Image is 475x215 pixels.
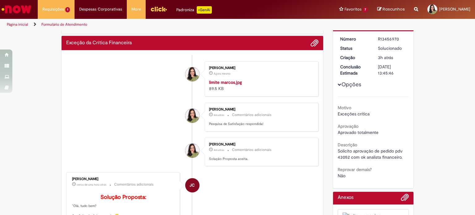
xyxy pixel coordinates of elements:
[131,6,141,12] span: More
[209,79,312,92] div: 89.5 KB
[439,6,470,12] span: [PERSON_NAME]
[310,39,319,47] button: Adicionar anexos
[363,7,368,12] span: 7
[401,193,409,204] button: Adicionar anexos
[65,7,70,12] span: 1
[77,183,106,187] time: 28/08/2025 12:58:32
[336,54,374,61] dt: Criação
[209,157,312,161] p: Solução Proposta aceita.
[209,108,312,111] div: [PERSON_NAME]
[378,55,393,60] time: 28/08/2025 11:05:07
[77,183,106,187] span: cerca de uma hora atrás
[209,66,312,70] div: [PERSON_NAME]
[378,64,407,76] div: [DATE] 13:45:46
[338,130,379,135] span: Aprovado totalmente
[232,147,272,153] small: Comentários adicionais
[42,6,64,12] span: Requisições
[101,194,146,201] b: Solução Proposta:
[214,72,230,75] time: 28/08/2025 13:43:52
[185,109,199,123] div: Greyce Kelly Moreira De Almeida
[185,178,199,192] div: Jonas Correia
[338,148,404,160] span: Solicito aprovação de pedido pdv 43052 com ok analista financeiro.
[5,19,312,30] ul: Trilhas de página
[338,167,372,172] b: Reprovar demais?
[150,4,167,14] img: click_logo_yellow_360x200.png
[383,6,405,12] span: Rascunhos
[377,6,405,12] a: Rascunhos
[232,112,272,118] small: Comentários adicionais
[72,177,175,181] div: [PERSON_NAME]
[41,22,87,27] a: Formulário de Atendimento
[338,105,351,110] b: Motivo
[338,123,358,129] b: Aprovação
[378,55,393,60] span: 3h atrás
[79,6,122,12] span: Despesas Corporativas
[336,64,374,76] dt: Conclusão Estimada
[185,144,199,158] div: Greyce Kelly Moreira De Almeida
[344,6,362,12] span: Favoritos
[336,45,374,51] dt: Status
[338,111,370,117] span: Exceções crítica
[185,67,199,81] div: Greyce Kelly Moreira De Almeida
[338,142,357,148] b: Descrição
[378,45,407,51] div: Solucionado
[197,6,212,14] p: +GenAi
[214,113,224,117] time: 28/08/2025 13:40:46
[114,182,154,187] small: Comentários adicionais
[209,80,242,85] a: limite marcos.jpg
[7,22,28,27] a: Página inicial
[378,36,407,42] div: R13456970
[209,122,312,127] p: Pesquisa de Satisfação respondida!
[214,113,224,117] span: 4m atrás
[190,178,195,193] span: JC
[336,36,374,42] dt: Número
[66,40,132,46] h2: Exceção da Crítica Financeira Histórico de tíquete
[378,54,407,61] div: 28/08/2025 11:05:07
[338,173,345,178] span: Não
[1,3,32,15] img: ServiceNow
[214,148,224,152] time: 28/08/2025 13:40:36
[338,195,353,200] h2: Anexos
[176,6,212,14] div: Padroniza
[209,143,312,146] div: [PERSON_NAME]
[214,148,224,152] span: 4m atrás
[214,72,230,75] span: Agora mesmo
